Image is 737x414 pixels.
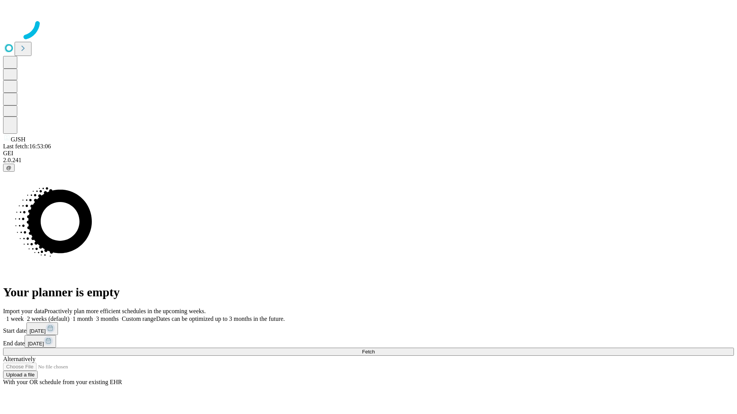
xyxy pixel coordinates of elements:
[3,164,15,172] button: @
[3,157,734,164] div: 2.0.241
[362,349,375,355] span: Fetch
[96,315,119,322] span: 3 months
[3,356,35,362] span: Alternatively
[27,315,69,322] span: 2 weeks (default)
[3,335,734,348] div: End date
[25,335,56,348] button: [DATE]
[45,308,206,314] span: Proactively plan more efficient schedules in the upcoming weeks.
[30,328,46,334] span: [DATE]
[3,308,45,314] span: Import your data
[156,315,285,322] span: Dates can be optimized up to 3 months in the future.
[26,322,58,335] button: [DATE]
[3,379,122,385] span: With your OR schedule from your existing EHR
[3,143,51,149] span: Last fetch: 16:53:06
[3,285,734,299] h1: Your planner is empty
[3,150,734,157] div: GEI
[11,136,25,143] span: GJSH
[73,315,93,322] span: 1 month
[3,371,38,379] button: Upload a file
[6,315,24,322] span: 1 week
[3,348,734,356] button: Fetch
[3,322,734,335] div: Start date
[6,165,12,171] span: @
[28,341,44,347] span: [DATE]
[122,315,156,322] span: Custom range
